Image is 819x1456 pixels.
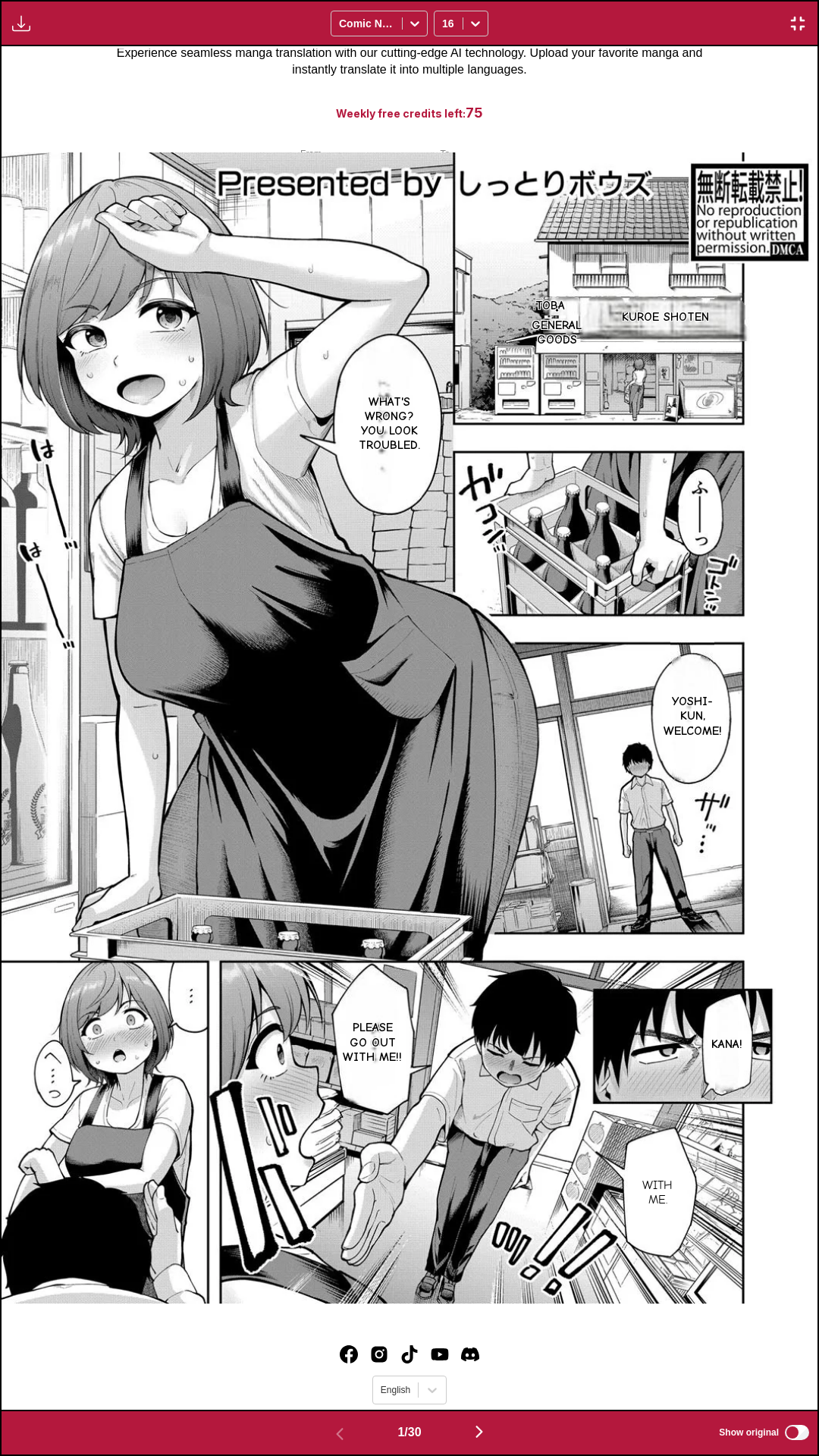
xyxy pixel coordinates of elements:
p: What's wrong? You look troubled. [356,392,423,457]
p: Kana! [708,1034,745,1055]
img: Next page [470,1423,488,1441]
img: Download translated images [12,14,30,33]
img: Manga Panel [2,152,817,1304]
p: ・General goods [529,301,585,351]
p: Please go out with me!! [340,1018,405,1068]
input: Show original [785,1425,809,1440]
span: Show original [719,1427,779,1438]
img: Previous page [331,1425,349,1443]
p: With me. [638,1175,678,1210]
p: .Tobacco [530,296,591,316]
span: 1 / 30 [397,1426,421,1439]
p: Kuroe Shoten [619,307,712,328]
p: Yoshi-kun, welcome! [661,692,725,742]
